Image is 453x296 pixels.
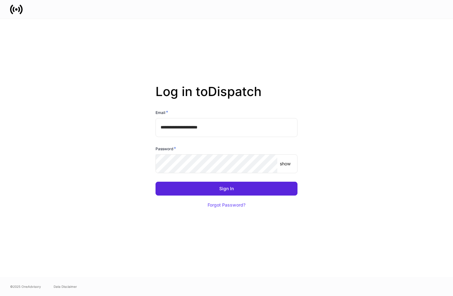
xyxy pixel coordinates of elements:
div: Forgot Password? [208,203,245,207]
div: Sign In [219,186,234,191]
h6: Email [156,109,168,116]
button: Forgot Password? [200,198,253,212]
p: show [280,161,291,167]
span: © 2025 OneAdvisory [10,284,41,289]
button: Sign In [156,182,297,196]
a: Data Disclaimer [54,284,77,289]
h6: Password [156,145,176,152]
h2: Log in to Dispatch [156,84,297,109]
